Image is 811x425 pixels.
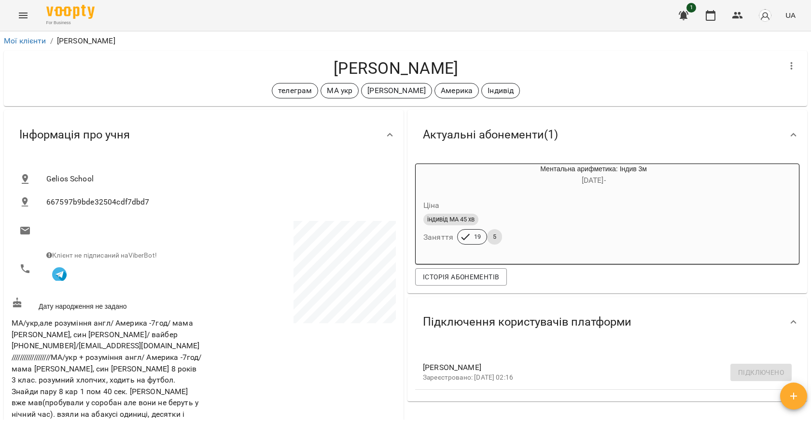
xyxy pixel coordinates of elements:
[423,127,558,142] span: Актуальні абонементи ( 1 )
[782,6,799,24] button: UA
[416,164,462,187] div: Ментальна арифметика: Індив 3м
[407,110,807,160] div: Актуальні абонементи(1)
[423,373,776,383] p: Зареєстровано: [DATE] 02:16
[10,295,204,313] div: Дату народження не задано
[4,110,404,160] div: Інформація про учня
[686,3,696,13] span: 1
[423,231,453,244] h6: Заняття
[12,4,35,27] button: Menu
[785,10,796,20] span: UA
[272,83,318,98] div: телеграм
[367,85,426,96] p: [PERSON_NAME]
[441,85,473,96] p: Америка
[423,315,631,329] span: Підключення користувачів платформи
[321,83,359,98] div: МА укр
[4,35,807,47] nav: breadcrumb
[488,85,514,96] p: Індивід
[407,297,807,347] div: Підключення користувачів платформи
[487,233,502,241] span: 5
[50,35,53,47] li: /
[416,164,725,256] button: Ментальна арифметика: Індив 3м[DATE]- Цінаіндивід МА 45 хвЗаняття195
[57,35,115,47] p: [PERSON_NAME]
[415,268,507,286] button: Історія абонементів
[468,233,487,241] span: 19
[423,271,499,283] span: Історія абонементів
[46,260,72,287] button: Клієнт підписаний на VooptyBot
[423,215,478,224] span: індивід МА 45 хв
[758,9,772,22] img: avatar_s.png
[46,196,388,208] span: 667597b9bde32504cdf7dbd7
[4,36,46,45] a: Мої клієнти
[361,83,432,98] div: [PERSON_NAME]
[46,20,95,26] span: For Business
[12,58,780,78] h4: [PERSON_NAME]
[582,176,606,185] span: [DATE] -
[278,85,312,96] p: телеграм
[481,83,520,98] div: Індивід
[46,5,95,19] img: Voopty Logo
[423,362,776,373] span: [PERSON_NAME]
[52,267,67,282] img: Telegram
[327,85,352,96] p: МА укр
[46,251,157,259] span: Клієнт не підписаний на ViberBot!
[19,127,130,142] span: Інформація про учня
[434,83,479,98] div: Америка
[423,199,440,212] h6: Ціна
[462,164,725,187] div: Ментальна арифметика: Індив 3м
[46,173,388,185] span: Gelios School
